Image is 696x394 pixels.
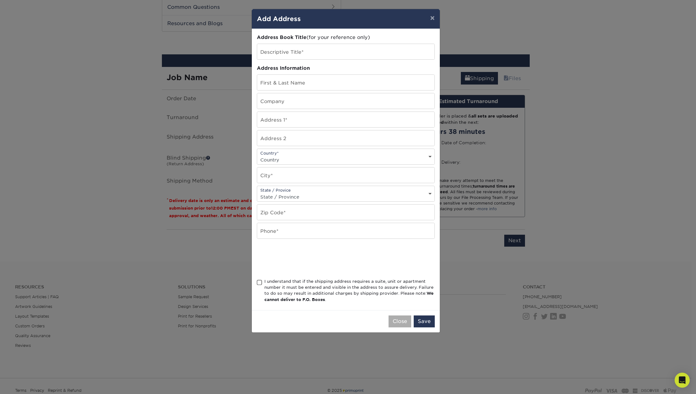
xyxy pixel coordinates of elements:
[257,65,435,72] div: Address Information
[264,278,435,303] div: I understand that if the shipping address requires a suite, unit or apartment number it must be e...
[264,291,434,302] b: We cannot deliver to P.O. Boxes
[257,34,435,41] div: (for your reference only)
[257,34,307,40] span: Address Book Title
[675,373,690,388] div: Open Intercom Messenger
[257,246,352,271] iframe: reCAPTCHA
[414,315,435,327] button: Save
[425,9,439,27] button: ×
[389,315,411,327] button: Close
[257,14,435,24] h4: Add Address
